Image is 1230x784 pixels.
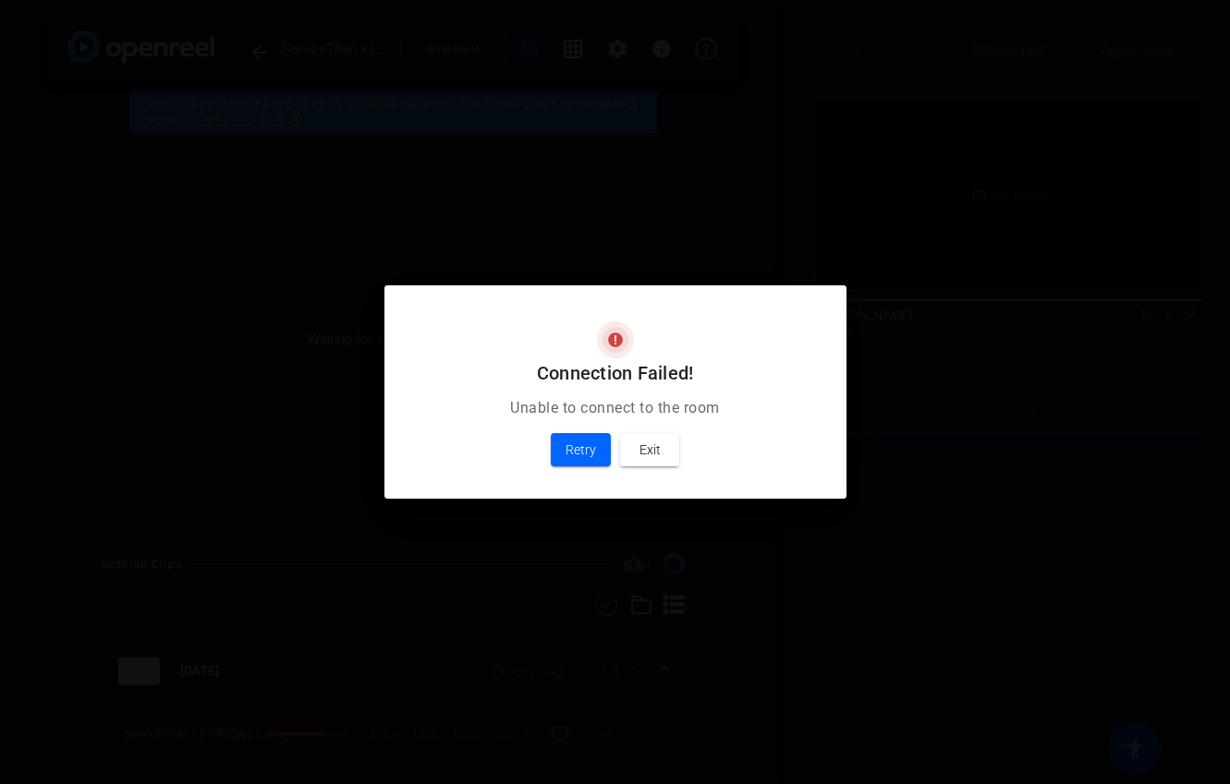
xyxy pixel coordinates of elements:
[566,439,596,461] span: Retry
[639,439,661,461] span: Exit
[407,358,824,388] h2: Connection Failed!
[407,397,824,419] p: Unable to connect to the room
[551,433,611,466] button: Retry
[620,433,679,466] button: Exit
